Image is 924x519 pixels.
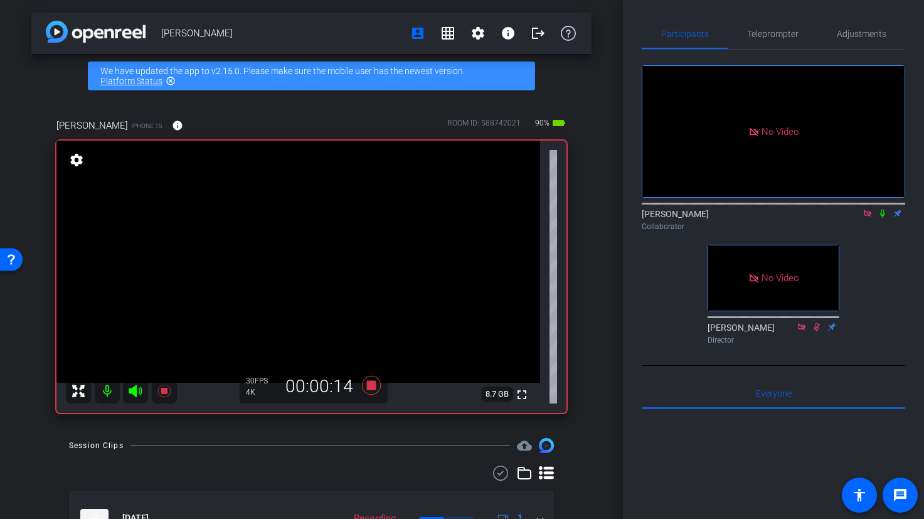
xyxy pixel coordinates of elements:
div: ROOM ID: 588742021 [447,117,521,136]
mat-icon: info [172,120,183,131]
div: 30 [246,376,277,386]
mat-icon: cloud_upload [517,438,532,453]
span: [PERSON_NAME] [56,119,128,132]
mat-icon: logout [531,26,546,41]
span: 90% [533,113,551,133]
div: [PERSON_NAME] [708,321,839,346]
mat-icon: info [501,26,516,41]
span: Adjustments [837,29,886,38]
mat-icon: accessibility [852,488,867,503]
img: Session clips [539,438,554,453]
mat-icon: battery_std [551,115,566,131]
mat-icon: settings [68,152,85,168]
mat-icon: account_box [410,26,425,41]
span: Participants [661,29,709,38]
div: Collaborator [642,221,905,232]
div: 00:00:14 [277,376,361,397]
mat-icon: settings [470,26,486,41]
mat-icon: fullscreen [514,387,529,402]
span: No Video [762,126,799,137]
div: We have updated the app to v2.15.0. Please make sure the mobile user has the newest version. [88,62,535,90]
div: Director [708,334,839,346]
mat-icon: grid_on [440,26,455,41]
img: app-logo [46,21,146,43]
mat-icon: highlight_off [166,76,176,86]
div: [PERSON_NAME] [642,208,905,232]
span: [PERSON_NAME] [161,21,403,46]
span: iPhone 15 [131,121,162,131]
div: Session Clips [69,439,124,452]
span: Teleprompter [747,29,799,38]
span: FPS [255,377,268,385]
span: Everyone [756,389,792,398]
mat-icon: message [893,488,908,503]
span: Destinations for your clips [517,438,532,453]
a: Platform Status [100,76,162,86]
span: No Video [762,272,799,284]
span: 8.7 GB [481,387,513,402]
div: 4K [246,387,277,397]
